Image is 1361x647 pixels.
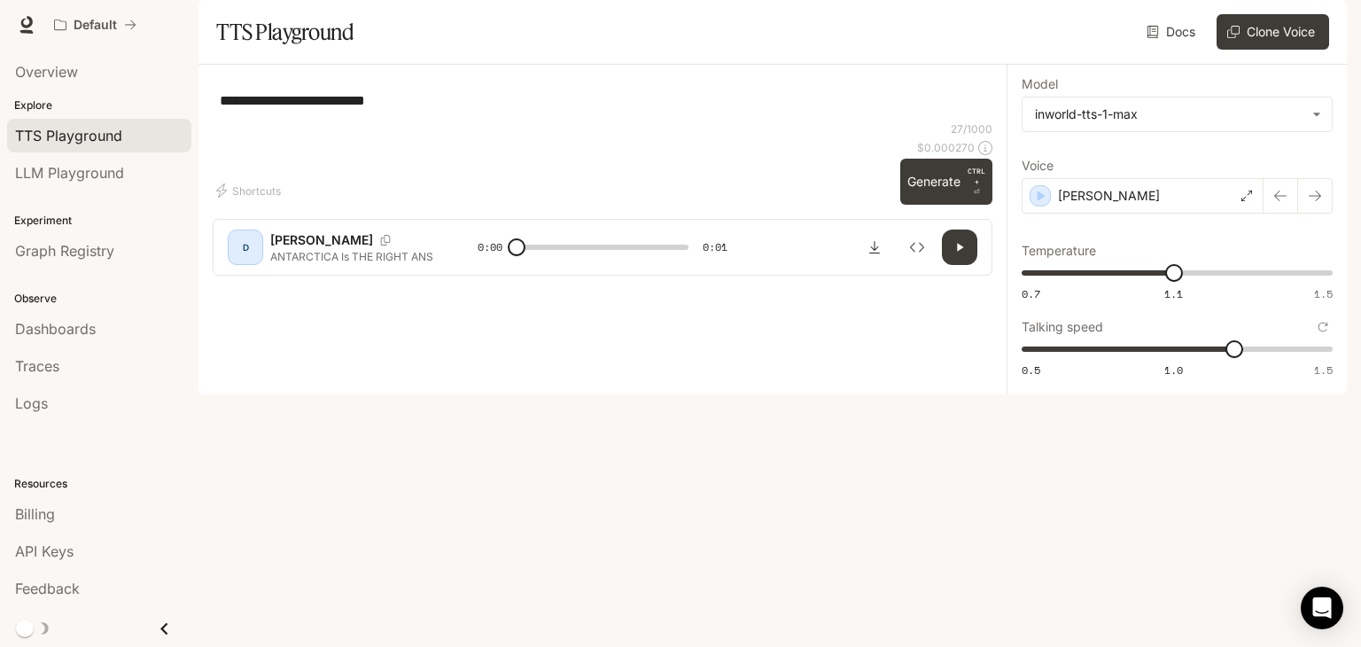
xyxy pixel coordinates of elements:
div: Open Intercom Messenger [1301,587,1343,629]
span: 0.5 [1022,362,1040,378]
a: Docs [1143,14,1202,50]
p: ANTARCTICA Is THE RIGHT ANS [270,249,435,264]
button: Reset to default [1313,317,1333,337]
h1: TTS Playground [216,14,354,50]
p: 27 / 1000 [951,121,992,136]
p: Model [1022,78,1058,90]
p: Temperature [1022,245,1096,257]
p: [PERSON_NAME] [270,231,373,249]
span: 0:01 [703,238,727,256]
span: 1.0 [1164,362,1183,378]
p: ⏎ [968,166,985,198]
div: inworld-tts-1-max [1023,97,1332,131]
button: Copy Voice ID [373,235,398,246]
p: [PERSON_NAME] [1058,187,1160,205]
p: Talking speed [1022,321,1103,333]
button: GenerateCTRL +⏎ [900,159,992,205]
div: inworld-tts-1-max [1035,105,1303,123]
button: Shortcuts [213,176,288,205]
span: 0.7 [1022,286,1040,301]
span: 1.5 [1314,286,1333,301]
p: Default [74,18,117,33]
span: 1.5 [1314,362,1333,378]
button: Download audio [857,230,892,265]
div: D [231,233,260,261]
button: Inspect [899,230,935,265]
p: Voice [1022,160,1054,172]
button: Clone Voice [1217,14,1329,50]
p: $ 0.000270 [917,140,975,155]
span: 0:00 [478,238,502,256]
p: CTRL + [968,166,985,187]
button: All workspaces [46,7,144,43]
span: 1.1 [1164,286,1183,301]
